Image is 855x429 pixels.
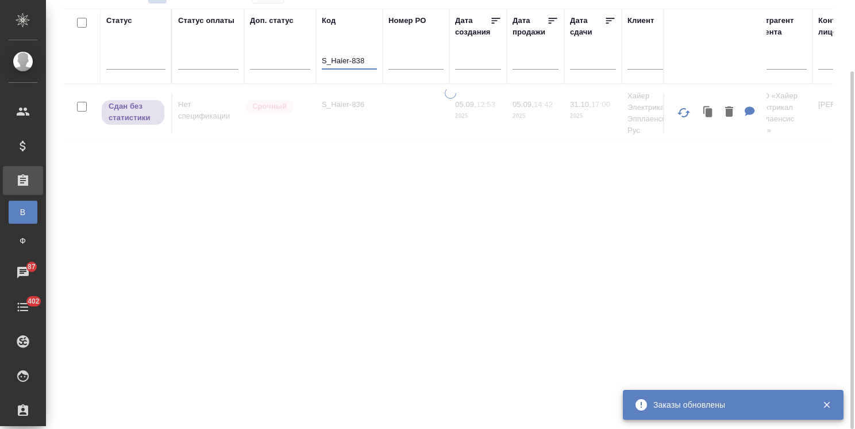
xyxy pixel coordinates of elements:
div: Статус оплаты [178,15,234,26]
button: Клонировать [698,101,719,124]
div: Контрагент клиента [752,15,807,38]
a: В [9,201,37,224]
div: Дата сдачи [570,15,604,38]
span: В [14,206,32,218]
button: Удалить [719,101,739,124]
div: Доп. статус [250,15,294,26]
span: 87 [21,261,43,273]
div: Дата продажи [513,15,547,38]
a: Ф [9,229,37,252]
div: Клиент [627,15,654,26]
span: 402 [21,296,47,307]
div: Код [322,15,336,26]
button: Обновить [670,99,698,127]
span: Ф [14,235,32,247]
button: Закрыть [815,400,838,410]
div: Заказы обновлены [653,399,805,411]
div: Статус [106,15,132,26]
div: Выставляет ПМ, когда заказ сдан КМу, но начисления еще не проведены [101,99,165,126]
p: Сдан без статистики [109,101,157,124]
button: Для КМ: Перевод RU, KZ - сушильная машина C47TD4 H7A2BSW-07 На русский язык - 4 дня На казахский ... [739,101,761,124]
a: 402 [3,293,43,321]
a: 87 [3,258,43,287]
div: Номер PO [388,15,426,26]
div: Дата создания [455,15,490,38]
